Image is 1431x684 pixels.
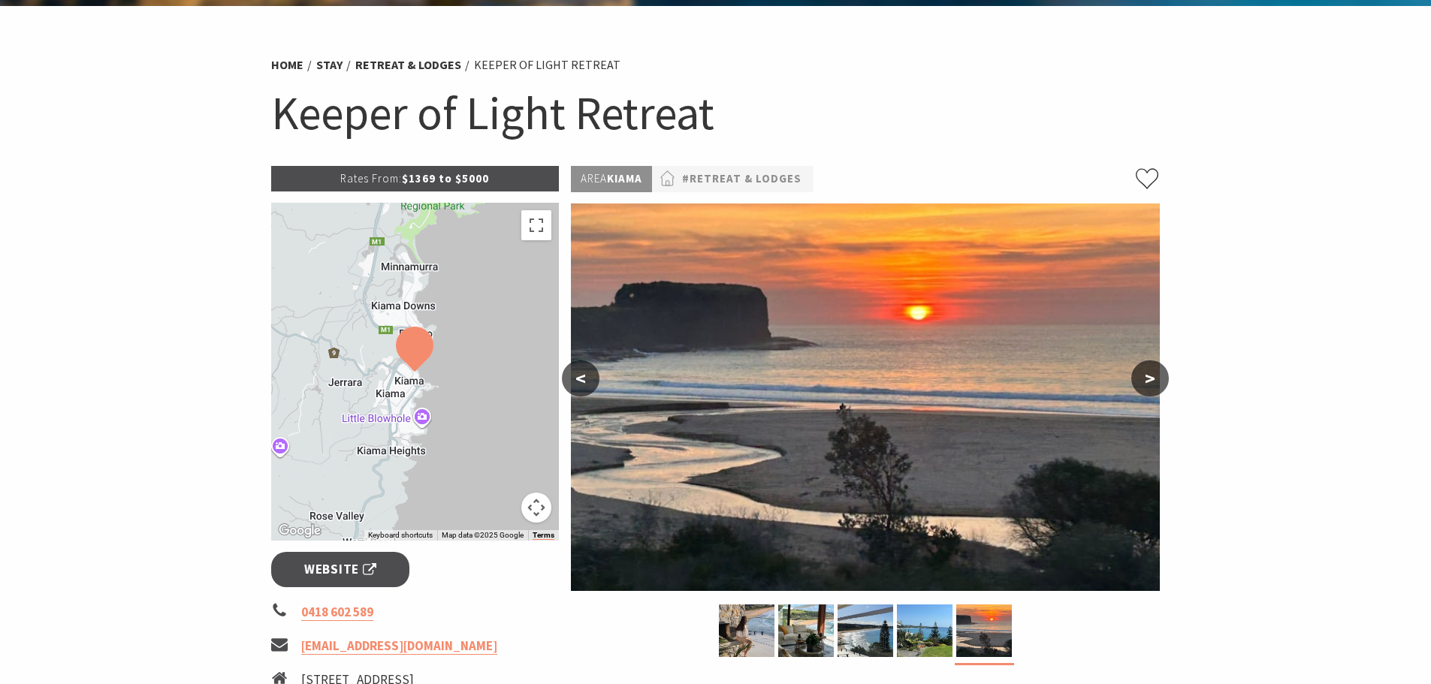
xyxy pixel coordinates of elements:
[533,531,554,540] a: Terms
[301,637,497,655] a: [EMAIL_ADDRESS][DOMAIN_NAME]
[897,604,952,657] img: Keeper of Light Retreat - photo of the view and the house
[682,170,802,188] a: #Retreat & Lodges
[778,604,834,657] img: Keeper of Light Retreat
[368,530,433,541] button: Keyboard shortcuts
[719,604,774,657] img: Keeper of Light Retreat photo of the balcony
[340,171,402,185] span: Rates From:
[316,57,343,73] a: Stay
[521,493,551,523] button: Map camera controls
[581,171,607,185] span: Area
[301,604,373,621] a: 0418 602 589
[442,531,524,539] span: Map data ©2025 Google
[304,559,376,580] span: Website
[571,203,1160,591] img: Keeper of Light Retreat
[956,604,1012,657] img: Keeper of Light Retreat
[521,210,551,240] button: Toggle fullscreen view
[271,83,1161,143] h1: Keeper of Light Retreat
[562,360,599,396] button: <
[571,166,652,192] p: Kiama
[1131,360,1169,396] button: >
[275,521,325,541] a: Click to see this area on Google Maps
[474,56,620,75] li: Keeper of Light Retreat
[838,604,893,657] img: Keeper of Light Retreat photo from the balcony overlooking Bombo Beach
[355,57,461,73] a: Retreat & Lodges
[271,166,560,191] p: $1369 to $5000
[271,552,410,587] a: Website
[271,57,303,73] a: Home
[275,521,325,541] img: Google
